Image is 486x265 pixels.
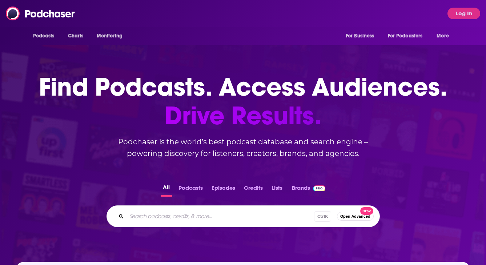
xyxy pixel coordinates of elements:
[28,29,64,43] button: open menu
[97,31,122,41] span: Monitoring
[39,73,447,130] h1: Find Podcasts. Access Audiences.
[337,212,374,221] button: Open AdvancedNew
[6,7,76,20] img: Podchaser - Follow, Share and Rate Podcasts
[346,31,374,41] span: For Business
[63,29,88,43] a: Charts
[313,185,326,191] img: Podchaser Pro
[176,182,205,197] button: Podcasts
[269,182,285,197] button: Lists
[126,210,314,222] input: Search podcasts, credits, & more...
[437,31,449,41] span: More
[98,136,389,159] h2: Podchaser is the world’s best podcast database and search engine – powering discovery for listene...
[447,8,480,19] button: Log In
[242,182,265,197] button: Credits
[107,205,380,227] div: Search podcasts, credits, & more...
[360,207,373,215] span: New
[431,29,458,43] button: open menu
[314,211,331,222] span: Ctrl K
[68,31,84,41] span: Charts
[341,29,383,43] button: open menu
[209,182,237,197] button: Episodes
[33,31,55,41] span: Podcasts
[161,182,172,197] button: All
[92,29,132,43] button: open menu
[388,31,423,41] span: For Podcasters
[292,182,326,197] a: BrandsPodchaser Pro
[340,214,370,218] span: Open Advanced
[39,101,447,130] span: Drive Results.
[383,29,433,43] button: open menu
